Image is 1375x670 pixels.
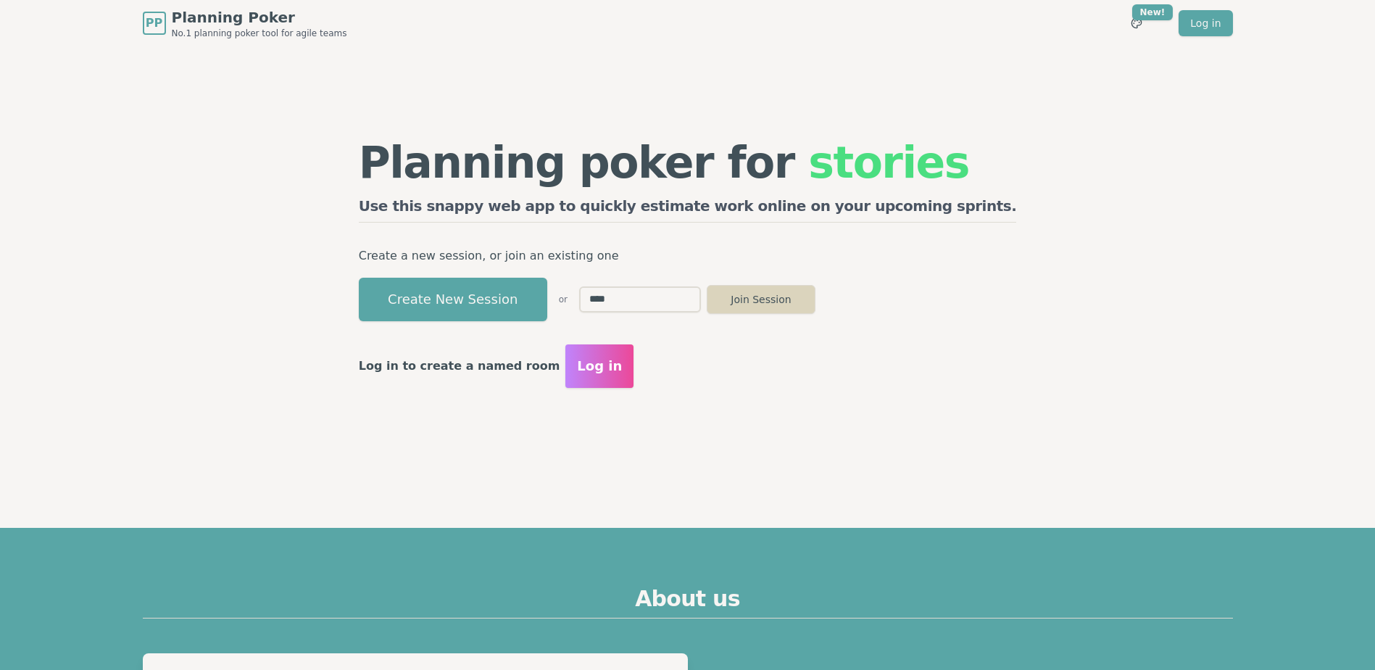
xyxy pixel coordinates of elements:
[559,294,568,305] span: or
[359,278,547,321] button: Create New Session
[172,28,347,39] span: No.1 planning poker tool for agile teams
[143,7,347,39] a: PPPlanning PokerNo.1 planning poker tool for agile teams
[808,137,969,188] span: stories
[359,196,1017,223] h2: Use this snappy web app to quickly estimate work online on your upcoming sprints.
[577,356,622,376] span: Log in
[565,344,634,388] button: Log in
[143,586,1233,619] h2: About us
[146,15,162,32] span: PP
[359,356,560,376] p: Log in to create a named room
[172,7,347,28] span: Planning Poker
[1132,4,1173,20] div: New!
[707,285,815,314] button: Join Session
[1123,10,1150,36] button: New!
[359,141,1017,184] h1: Planning poker for
[1179,10,1232,36] a: Log in
[359,246,1017,266] p: Create a new session, or join an existing one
